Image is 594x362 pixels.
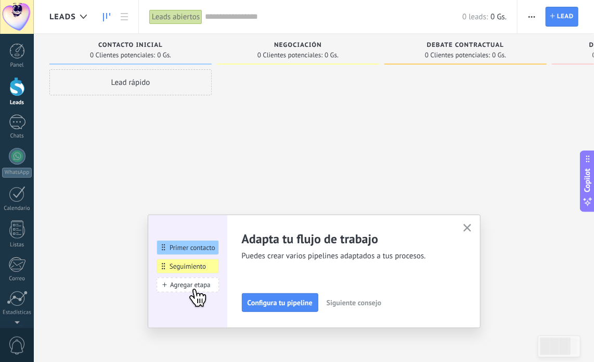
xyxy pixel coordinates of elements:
[90,52,155,58] span: 0 Clientes potenciales:
[257,52,322,58] span: 0 Clientes potenciales:
[242,251,451,261] span: Puedes crear varios pipelines adaptados a tus procesos.
[327,299,381,306] span: Siguiente consejo
[524,7,539,27] button: Más
[222,42,374,51] div: Negociación
[2,168,32,178] div: WhatsApp
[2,62,32,69] div: Panel
[55,42,206,51] div: Contacto inicial
[2,133,32,140] div: Chats
[490,12,507,22] span: 0 Gs.
[274,42,322,49] span: Negociación
[98,7,115,27] a: Leads
[115,7,133,27] a: Lista
[248,299,313,306] span: Configura tu pipeline
[242,293,318,312] button: Configura tu pipeline
[390,42,541,51] div: Debate contractual
[242,231,451,247] h2: Adapta tu flujo de trabajo
[325,52,339,58] span: 0 Gs.
[2,242,32,248] div: Listas
[49,69,212,95] div: Lead rápido
[583,168,593,192] span: Copilot
[322,295,386,310] button: Siguiente consejo
[2,309,32,316] div: Estadísticas
[98,42,163,49] span: Contacto inicial
[157,52,171,58] span: 0 Gs.
[49,12,76,22] span: Leads
[425,52,490,58] span: 0 Clientes potenciales:
[462,12,488,22] span: 0 leads:
[427,42,504,49] span: Debate contractual
[149,9,202,24] div: Leads abiertos
[2,205,32,212] div: Calendario
[492,52,506,58] span: 0 Gs.
[557,7,574,26] span: Lead
[2,276,32,282] div: Correo
[546,7,578,27] a: Lead
[2,99,32,106] div: Leads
